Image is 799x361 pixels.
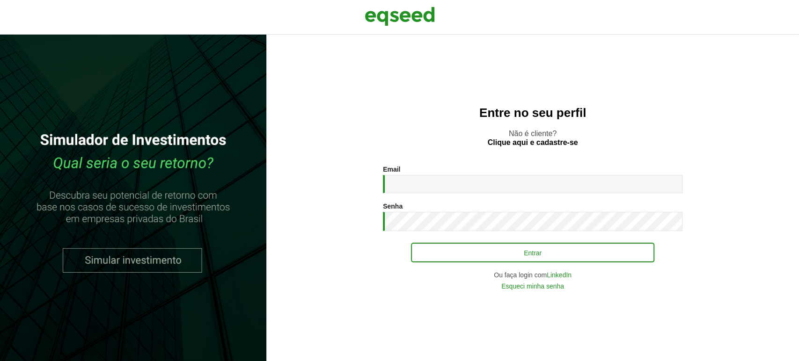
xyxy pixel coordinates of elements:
[501,283,564,289] a: Esqueci minha senha
[365,5,435,28] img: EqSeed Logo
[383,203,403,209] label: Senha
[383,166,400,173] label: Email
[285,106,780,120] h2: Entre no seu perfil
[488,139,578,146] a: Clique aqui e cadastre-se
[285,129,780,147] p: Não é cliente?
[383,272,682,278] div: Ou faça login com
[547,272,572,278] a: LinkedIn
[411,243,654,262] button: Entrar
